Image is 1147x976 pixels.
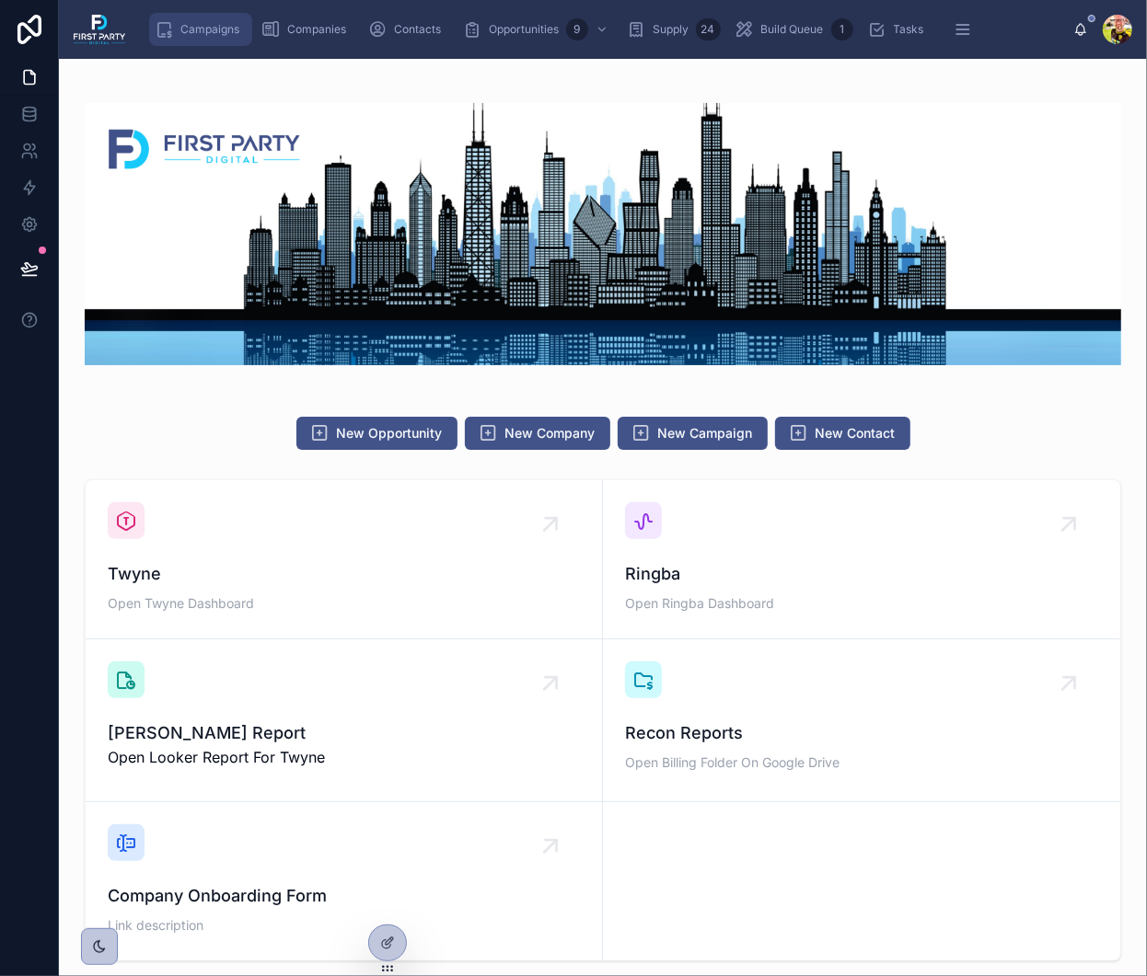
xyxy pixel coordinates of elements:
[287,22,346,37] span: Companies
[653,22,689,37] span: Supply
[505,424,596,442] span: New Company
[831,18,853,40] div: 1
[108,720,580,746] span: [PERSON_NAME] Report
[618,417,768,450] button: New Campaign
[730,13,859,46] a: Build Queue1
[256,13,359,46] a: Companies
[625,561,1098,587] span: Ringba
[180,22,239,37] span: Campaigns
[394,22,441,37] span: Contacts
[337,424,443,442] span: New Opportunity
[625,753,1098,772] span: Open Billing Folder On Google Drive
[761,22,824,37] span: Build Queue
[625,720,1098,746] span: Recon Reports
[465,417,610,450] button: New Company
[658,424,753,442] span: New Campaign
[86,480,603,639] a: TwyneOpen Twyne Dashboard
[603,480,1120,639] a: RingbaOpen Ringba Dashboard
[816,424,896,442] span: New Contact
[625,594,1098,613] span: Open Ringba Dashboard
[296,417,458,450] button: New Opportunity
[696,18,721,40] div: 24
[149,13,252,46] a: Campaigns
[566,18,588,40] div: 9
[489,22,559,37] span: Opportunities
[108,594,580,613] span: Open Twyne Dashboard
[621,13,726,46] a: Supply24
[108,561,580,587] span: Twyne
[458,13,618,46] a: Opportunities9
[140,9,1073,50] div: scrollable content
[363,13,454,46] a: Contacts
[863,13,937,46] a: Tasks
[108,883,580,909] span: Company Onboarding Form
[108,746,580,768] p: Open Looker Report For Twyne
[894,22,924,37] span: Tasks
[775,417,910,450] button: New Contact
[108,916,580,935] span: Link description
[86,802,603,960] a: Company Onboarding FormLink description
[74,15,125,44] img: App logo
[603,639,1120,802] a: Recon ReportsOpen Billing Folder On Google Drive
[86,639,603,802] a: [PERSON_NAME] ReportOpen Looker Report For Twyne
[85,103,1121,365] img: 29139-coda_bg_header.png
